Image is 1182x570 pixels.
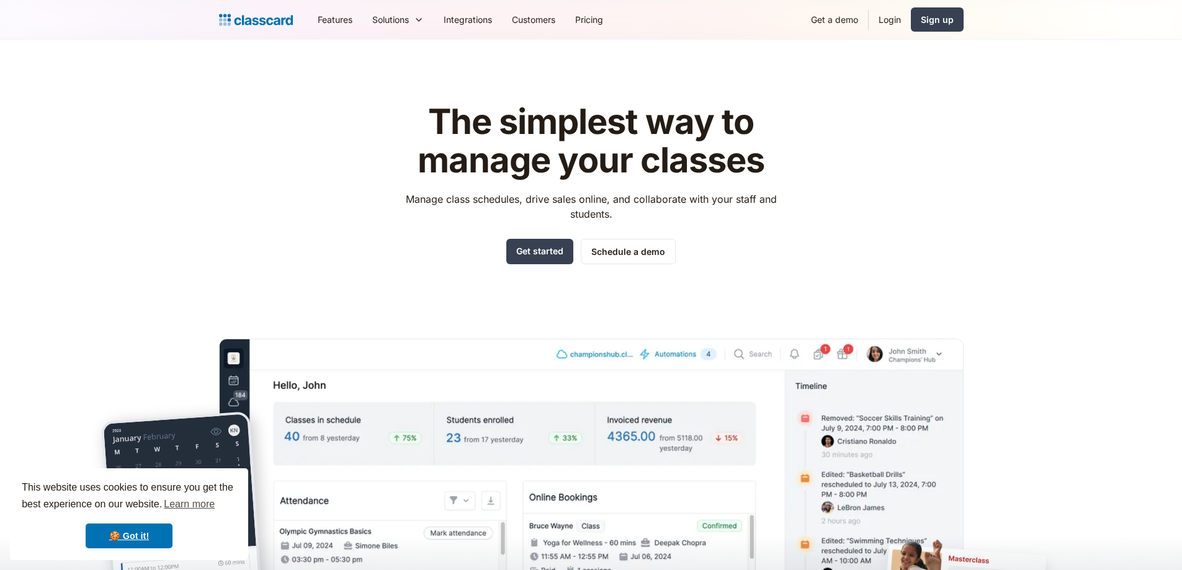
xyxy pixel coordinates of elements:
a: Sign up [911,7,964,32]
div: cookieconsent [10,468,248,560]
a: learn more about cookies [162,495,217,514]
div: Solutions [372,13,409,26]
a: Features [308,6,362,33]
a: Logo [219,11,293,29]
h1: The simplest way to manage your classes [394,103,788,179]
a: Login [869,6,911,33]
a: Get a demo [801,6,868,33]
a: Integrations [434,6,502,33]
a: Get started [506,239,573,264]
span: This website uses cookies to ensure you get the best experience on our website. [22,480,236,514]
a: Customers [502,6,565,33]
a: Pricing [565,6,613,33]
div: Solutions [362,6,434,33]
a: dismiss cookie message [86,523,172,548]
div: Sign up [921,13,954,26]
p: Manage class schedules, drive sales online, and collaborate with your staff and students. [394,192,788,221]
a: Schedule a demo [581,239,676,264]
